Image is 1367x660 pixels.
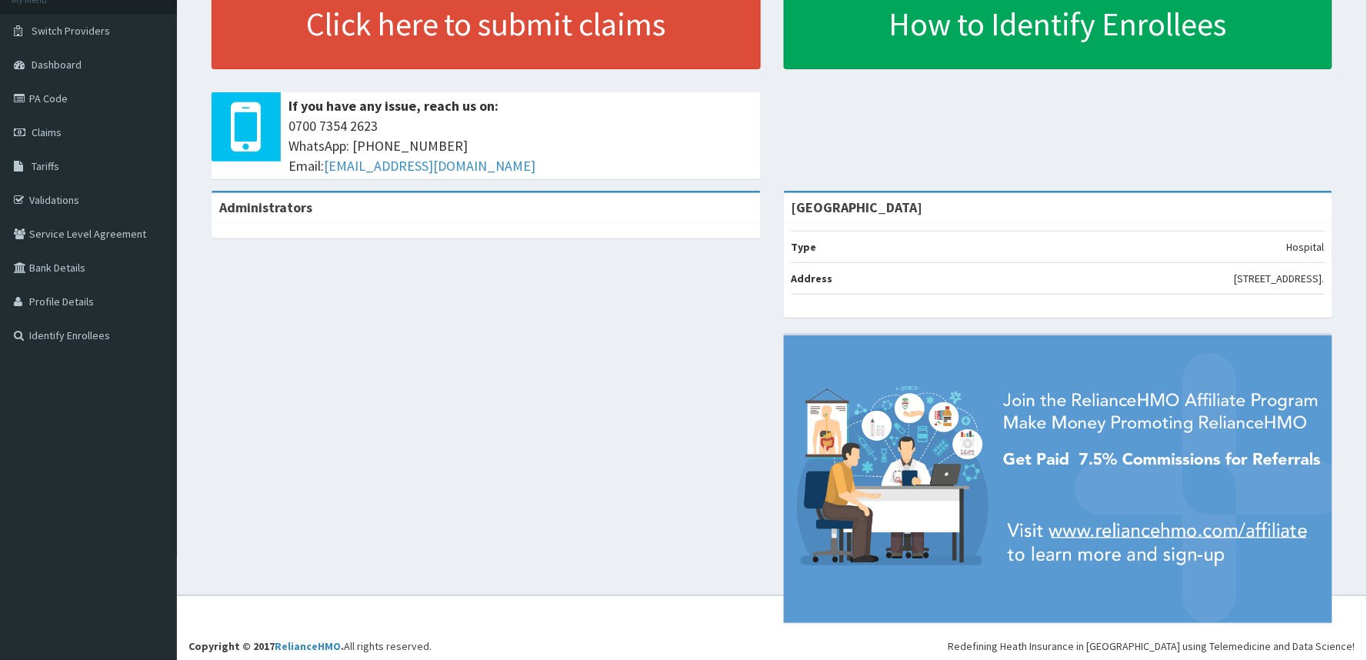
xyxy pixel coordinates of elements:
b: Administrators [219,198,312,216]
a: RelianceHMO [275,639,341,653]
span: 0700 7354 2623 WhatsApp: [PHONE_NUMBER] Email: [288,116,753,175]
span: Dashboard [32,58,82,72]
p: Hospital [1287,239,1325,255]
strong: [GEOGRAPHIC_DATA] [792,198,923,216]
b: Address [792,272,833,285]
img: provider-team-banner.png [784,335,1333,622]
div: Redefining Heath Insurance in [GEOGRAPHIC_DATA] using Telemedicine and Data Science! [949,638,1355,654]
span: Switch Providers [32,24,110,38]
span: Claims [32,125,62,139]
a: [EMAIL_ADDRESS][DOMAIN_NAME] [324,157,535,175]
b: If you have any issue, reach us on: [288,97,498,115]
p: [STREET_ADDRESS]. [1235,271,1325,286]
span: Tariffs [32,159,59,173]
strong: Copyright © 2017 . [188,639,344,653]
b: Type [792,240,817,254]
